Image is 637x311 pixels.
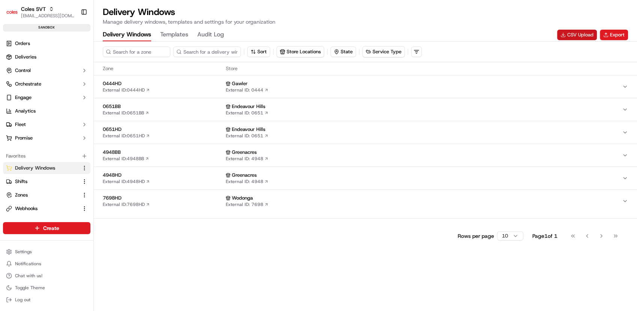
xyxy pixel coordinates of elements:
p: Rows per page [458,232,494,240]
button: [EMAIL_ADDRESS][DOMAIN_NAME] [21,13,75,19]
button: Start new chat [128,74,137,83]
a: Powered byPylon [53,127,91,133]
p: Manage delivery windows, templates and settings for your organization [103,18,275,26]
span: Orders [15,40,30,47]
span: Fleet [15,121,26,128]
button: Webhooks [3,203,90,215]
span: Greenacres [232,149,257,156]
button: Coles SVT [21,5,46,13]
span: Shifts [15,178,27,185]
img: 1736555255976-a54dd68f-1ca7-489b-9aae-adbdc363a1c4 [8,72,21,85]
span: Orchestrate [15,81,41,87]
span: Zone [103,65,223,72]
a: External ID: 4948 [226,156,269,162]
span: 4948BB [103,149,223,156]
p: Welcome 👋 [8,30,137,42]
a: External ID: 0444 [226,87,269,93]
a: Orders [3,38,90,50]
button: 7698HDExternal ID:7698HD WodongaExternal ID: 7698 [94,190,637,212]
a: External ID: 0651 [226,110,269,116]
span: Endeavour Hills [232,103,265,110]
span: API Documentation [71,109,120,116]
span: Store [226,65,628,72]
button: Chat with us! [3,270,90,281]
button: 0651BBExternal ID:0651BB Endeavour HillsExternal ID: 0651 [94,98,637,121]
button: Control [3,65,90,77]
span: Log out [15,297,30,303]
button: Export [600,30,628,40]
div: 💻 [63,110,69,116]
div: Start new chat [26,72,123,79]
span: Notifications [15,261,41,267]
span: Toggle Theme [15,285,45,291]
span: Analytics [15,108,36,114]
button: Service Type [363,47,404,57]
button: Coles SVTColes SVT[EMAIL_ADDRESS][DOMAIN_NAME] [3,3,78,21]
button: Sort [247,47,270,57]
button: Audit Log [197,29,224,41]
button: Fleet [3,119,90,131]
a: External ID:7698HD [103,201,150,207]
span: Deliveries [15,54,36,60]
div: Favorites [3,150,90,162]
button: 4948BBExternal ID:4948BB GreenacresExternal ID: 4948 [94,144,637,167]
a: External ID:0651HD [103,133,150,139]
div: 📗 [8,110,14,116]
a: Shifts [6,178,78,185]
a: External ID:0651BB [103,110,149,116]
button: Engage [3,92,90,104]
span: Create [43,224,59,232]
a: External ID: 4948 [226,179,269,185]
span: Engage [15,94,32,101]
button: 0651HDExternal ID:0651HD Endeavour HillsExternal ID: 0651 [94,121,637,144]
button: Create [3,222,90,234]
input: Search for a delivery window [173,47,241,57]
button: State [331,47,356,57]
span: Endeavour Hills [232,126,265,133]
a: Delivery Windows [6,165,78,171]
button: 0444HDExternal ID:0444HD GawlerExternal ID: 0444 [94,75,637,98]
button: Store Locations [276,46,324,57]
a: External ID:0444HD [103,87,150,93]
img: Nash [8,8,23,23]
a: Webhooks [6,205,78,212]
button: Orchestrate [3,78,90,90]
button: Delivery Windows [103,29,151,41]
button: Settings [3,246,90,257]
img: Coles SVT [6,6,18,18]
input: Got a question? Start typing here... [20,48,135,56]
span: Delivery Windows [15,165,55,171]
span: Wodonga [232,195,253,201]
button: CSV Upload [557,30,597,40]
span: Promise [15,135,33,141]
button: Log out [3,294,90,305]
input: Search for a zone [103,47,170,57]
button: 4948HDExternal ID:4948HD GreenacresExternal ID: 4948 [94,167,637,189]
span: Gawler [232,80,248,87]
span: 4948HD [103,172,223,179]
button: Promise [3,132,90,144]
span: Chat with us! [15,273,42,279]
a: External ID: 0651 [226,133,269,139]
span: 0651HD [103,126,223,133]
a: 💻API Documentation [60,106,123,119]
a: External ID:4948HD [103,179,150,185]
span: Pylon [75,127,91,133]
span: 0651BB [103,103,223,110]
span: Zones [15,192,28,198]
a: External ID: 7698 [226,201,269,207]
a: Deliveries [3,51,90,63]
h1: Delivery Windows [103,6,275,18]
span: Control [15,67,31,74]
div: We're available if you need us! [26,79,95,85]
span: 0444HD [103,80,223,87]
span: Greenacres [232,172,257,179]
button: Zones [3,189,90,201]
span: Webhooks [15,205,38,212]
button: Shifts [3,176,90,188]
a: External ID:4948BB [103,156,149,162]
span: Settings [15,249,32,255]
button: Templates [160,29,188,41]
